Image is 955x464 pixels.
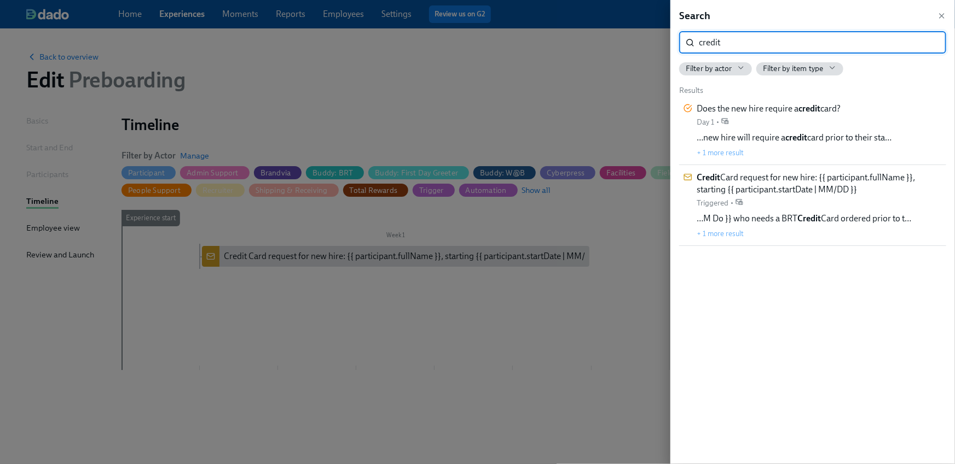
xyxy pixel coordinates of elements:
[716,117,719,127] div: •
[736,198,743,208] span: Work Email
[697,132,892,144] span: …new hire will require a card prior to their sta…
[763,63,824,74] span: Filter by item type
[679,9,710,23] h5: Search
[679,96,946,165] div: Does the new hire require acreditcard?Day 1•…new hire will require acreditcard prior to their sta...
[697,213,911,225] span: …M Do }} who needs a BRT Card ordered prior to t…
[697,117,714,127] div: Day 1
[697,229,744,238] button: + 1 more result
[679,62,752,75] button: Filter by actor
[697,172,942,196] span: Card request for new hire: {{ participant.fullName }}, starting {{ participant.startDate | MM/DD }}
[756,62,843,75] button: Filter by item type
[797,213,821,224] strong: Credit
[679,86,703,95] span: Results
[721,117,729,127] span: Work Email
[684,173,692,185] div: Message to Finance
[679,165,946,246] div: CreditCard request for new hire: {{ participant.fullName }}, starting {{ participant.startDate | ...
[697,103,841,115] span: Does the new hire require a card?
[798,103,820,114] strong: credit
[697,198,728,208] div: Triggered
[785,132,807,143] strong: credit
[686,63,732,74] span: Filter by actor
[697,172,720,183] strong: Credit
[684,104,692,116] div: Task for People Support
[697,148,744,157] button: + 1 more result
[731,198,733,208] div: •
